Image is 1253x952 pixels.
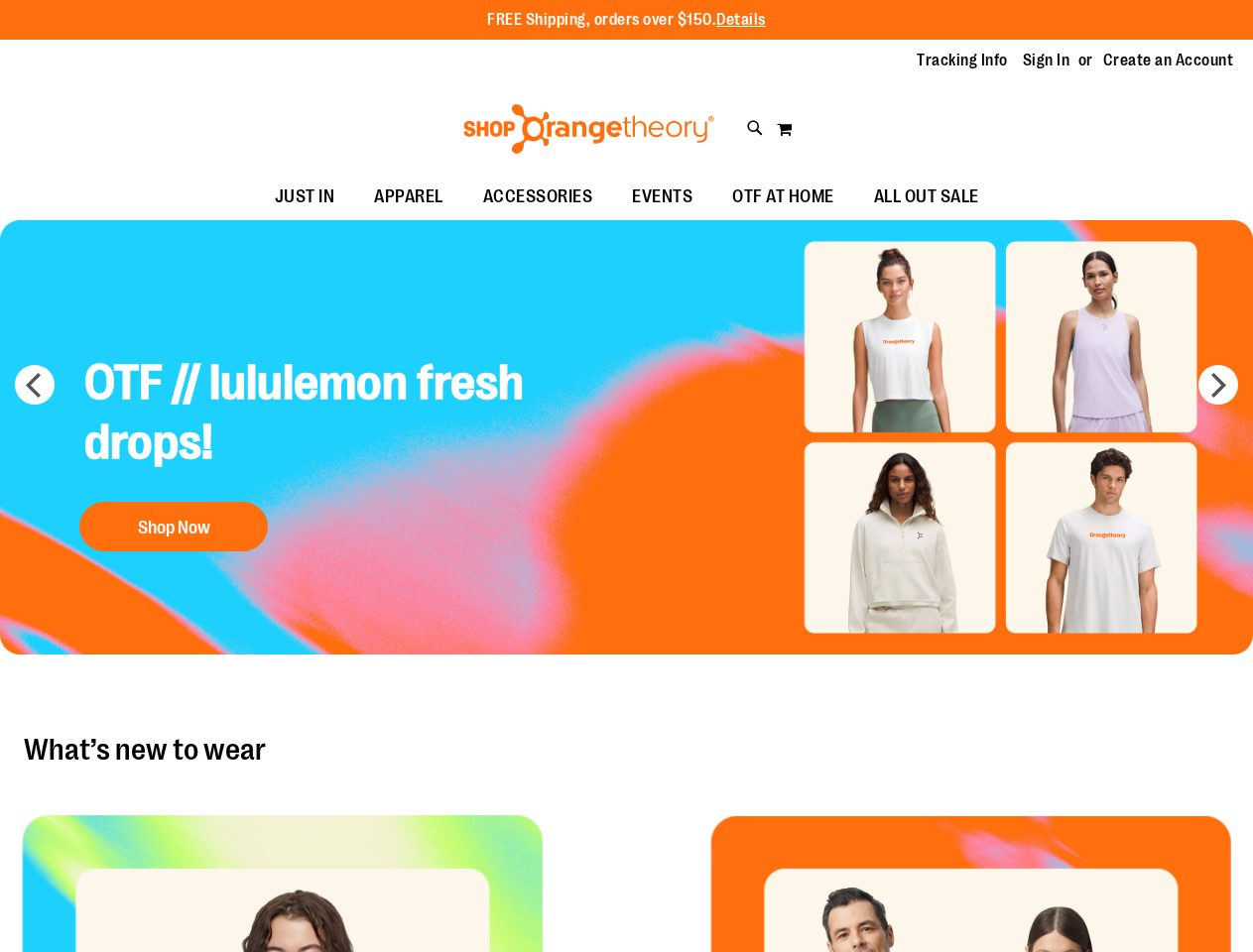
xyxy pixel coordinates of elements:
[275,175,335,219] span: JUST IN
[1198,365,1238,405] button: next
[917,50,1008,71] a: Tracking Info
[460,104,717,154] img: Shop Orangetheory
[632,175,692,219] span: EVENTS
[1103,50,1234,71] a: Create an Account
[732,175,834,219] span: OTF AT HOME
[874,175,979,219] span: ALL OUT SALE
[716,11,766,29] a: Details
[1023,50,1070,71] a: Sign In
[79,502,268,551] button: Shop Now
[69,338,540,561] a: OTF // lululemon fresh drops! Shop Now
[374,175,443,219] span: APPAREL
[24,734,1229,766] h2: What’s new to wear
[487,9,766,32] p: FREE Shipping, orders over $150.
[69,338,540,492] h2: OTF // lululemon fresh drops!
[15,365,55,405] button: prev
[483,175,593,219] span: ACCESSORIES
